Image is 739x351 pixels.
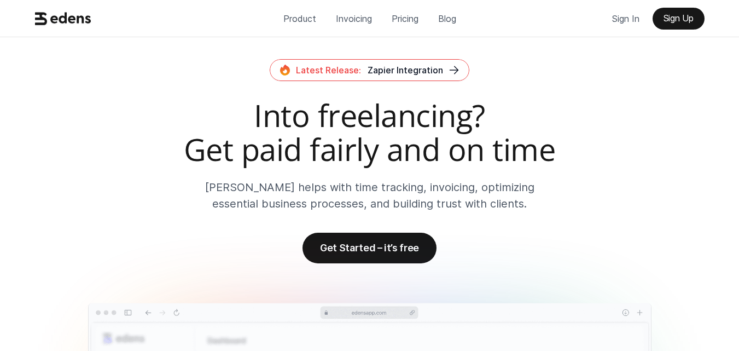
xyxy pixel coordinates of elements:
a: Pricing [383,8,427,30]
a: Sign Up [653,8,705,30]
p: Pricing [392,10,418,27]
a: Product [275,8,325,30]
p: Get Started – it’s free [320,242,419,254]
p: Sign Up [664,13,694,24]
a: Blog [429,8,465,30]
a: Sign In [603,8,648,30]
p: [PERSON_NAME] helps with time tracking, invoicing, optimizing essential business processes, and b... [184,179,555,212]
p: Invoicing [336,10,372,27]
p: Product [283,10,316,27]
p: Sign In [612,10,639,27]
span: Latest Release: [296,65,361,76]
a: Latest Release:Zapier Integration [270,59,469,81]
h2: Into freelancing? Get paid fairly and on time [31,99,709,166]
a: Invoicing [327,8,381,30]
a: Get Started – it’s free [302,233,437,263]
p: Blog [438,10,456,27]
span: Zapier Integration [368,65,443,76]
